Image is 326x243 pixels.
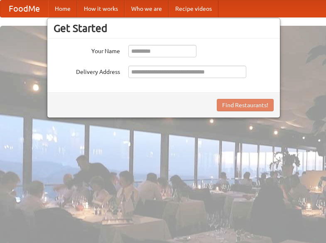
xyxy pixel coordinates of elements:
[48,0,77,17] a: Home
[54,66,120,76] label: Delivery Address
[77,0,125,17] a: How it works
[0,0,48,17] a: FoodMe
[217,99,274,111] button: Find Restaurants!
[54,22,274,34] h3: Get Started
[54,45,120,55] label: Your Name
[125,0,169,17] a: Who we are
[169,0,218,17] a: Recipe videos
